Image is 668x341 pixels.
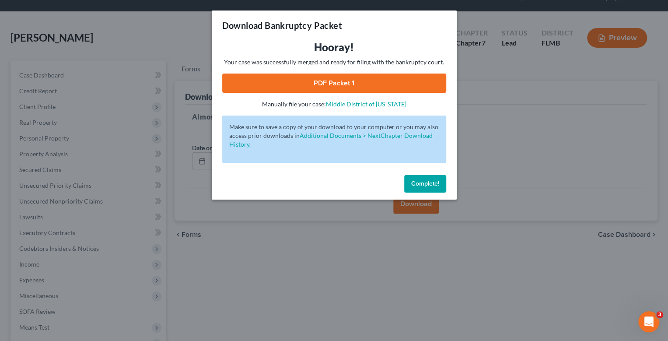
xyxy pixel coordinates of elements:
button: Complete! [404,175,446,193]
p: Manually file your case: [222,100,446,109]
h3: Download Bankruptcy Packet [222,19,342,32]
a: Middle District of [US_STATE] [326,100,406,108]
span: 3 [656,311,663,318]
p: Make sure to save a copy of your download to your computer or you may also access prior downloads in [229,123,439,149]
iframe: Intercom live chat [638,311,659,332]
p: Your case was successfully merged and ready for filing with the bankruptcy court. [222,58,446,67]
h3: Hooray! [222,40,446,54]
a: PDF Packet 1 [222,74,446,93]
span: Complete! [411,180,439,187]
a: Additional Documents > NextChapter Download History. [229,132,433,148]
